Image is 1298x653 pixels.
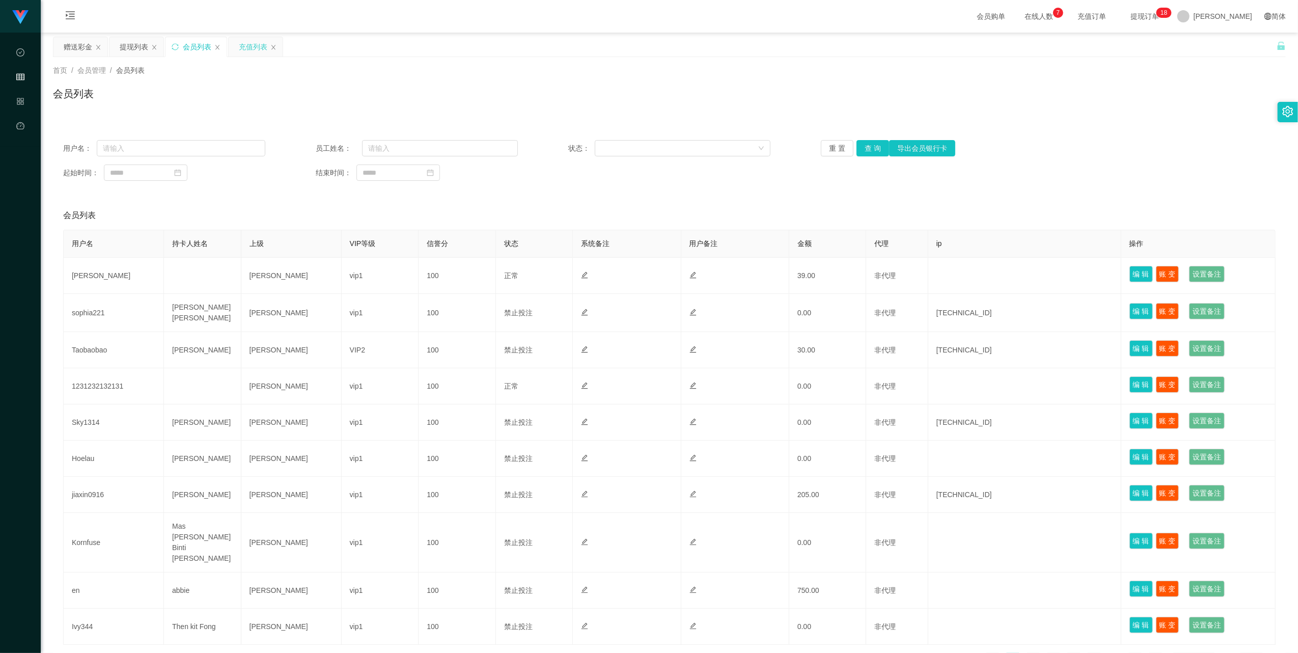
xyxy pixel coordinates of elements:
[1129,617,1153,633] button: 编 辑
[1156,303,1179,319] button: 账 变
[419,573,496,609] td: 100
[241,477,342,513] td: [PERSON_NAME]
[689,309,697,316] i: 图标: edit
[1156,413,1179,429] button: 账 变
[504,346,533,354] span: 禁止投注
[1057,8,1060,18] p: 7
[689,271,697,279] i: 图标: edit
[1156,266,1179,282] button: 账 变
[16,116,24,219] a: 图标: dashboard平台首页
[419,609,496,645] td: 100
[789,609,867,645] td: 0.00
[1156,8,1171,18] sup: 18
[581,309,588,316] i: 图标: edit
[789,477,867,513] td: 205.00
[342,513,419,573] td: vip1
[16,49,24,140] span: 数据中心
[1156,581,1179,597] button: 账 变
[504,418,533,426] span: 禁止投注
[241,294,342,332] td: [PERSON_NAME]
[164,332,241,368] td: [PERSON_NAME]
[689,538,697,546] i: 图标: edit
[53,1,88,33] i: 图标: menu-unfold
[689,418,697,425] i: 图标: edit
[581,454,588,461] i: 图标: edit
[504,622,533,631] span: 禁止投注
[1189,340,1225,357] button: 设置备注
[342,609,419,645] td: vip1
[504,309,533,317] span: 禁止投注
[789,258,867,294] td: 39.00
[797,239,812,248] span: 金额
[1164,8,1168,18] p: 8
[874,491,896,499] span: 非代理
[581,271,588,279] i: 图标: edit
[1161,8,1164,18] p: 1
[64,477,164,513] td: jiaxin0916
[53,66,67,74] span: 首页
[689,454,697,461] i: 图标: edit
[241,332,342,368] td: [PERSON_NAME]
[164,404,241,441] td: [PERSON_NAME]
[12,10,29,24] img: logo.9652507e.png
[342,258,419,294] td: vip1
[689,346,697,353] i: 图标: edit
[174,169,181,176] i: 图标: calendar
[16,44,24,64] i: 图标: check-circle-o
[1129,303,1153,319] button: 编 辑
[164,477,241,513] td: [PERSON_NAME]
[874,622,896,631] span: 非代理
[928,294,1121,332] td: [TECHNICAL_ID]
[63,143,97,154] span: 用户名：
[164,609,241,645] td: Then kit Fong
[874,454,896,462] span: 非代理
[241,368,342,404] td: [PERSON_NAME]
[789,332,867,368] td: 30.00
[1129,581,1153,597] button: 编 辑
[419,258,496,294] td: 100
[928,477,1121,513] td: [TECHNICAL_ID]
[504,491,533,499] span: 禁止投注
[568,143,595,154] span: 状态：
[1156,340,1179,357] button: 账 变
[821,140,853,156] button: 重 置
[1189,376,1225,393] button: 设置备注
[1129,266,1153,282] button: 编 辑
[270,44,277,50] i: 图标: close
[1189,303,1225,319] button: 设置备注
[64,609,164,645] td: Ivy344
[1282,106,1293,117] i: 图标: setting
[16,98,24,188] span: 产品管理
[72,239,93,248] span: 用户名
[1189,449,1225,465] button: 设置备注
[789,294,867,332] td: 0.00
[427,239,448,248] span: 信誉分
[239,37,267,57] div: 充值列表
[53,86,94,101] h1: 会员列表
[1189,617,1225,633] button: 设置备注
[110,66,112,74] span: /
[250,239,264,248] span: 上级
[1129,413,1153,429] button: 编 辑
[1129,533,1153,549] button: 编 辑
[928,332,1121,368] td: [TECHNICAL_ID]
[581,418,588,425] i: 图标: edit
[183,37,211,57] div: 会员列表
[419,368,496,404] td: 100
[419,294,496,332] td: 100
[1189,533,1225,549] button: 设置备注
[241,609,342,645] td: [PERSON_NAME]
[874,346,896,354] span: 非代理
[874,418,896,426] span: 非代理
[214,44,220,50] i: 图标: close
[504,586,533,594] span: 禁止投注
[151,44,157,50] i: 图标: close
[689,586,697,593] i: 图标: edit
[874,271,896,280] span: 非代理
[1189,581,1225,597] button: 设置备注
[342,404,419,441] td: vip1
[1019,13,1058,20] span: 在线人数
[789,368,867,404] td: 0.00
[581,346,588,353] i: 图标: edit
[241,573,342,609] td: [PERSON_NAME]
